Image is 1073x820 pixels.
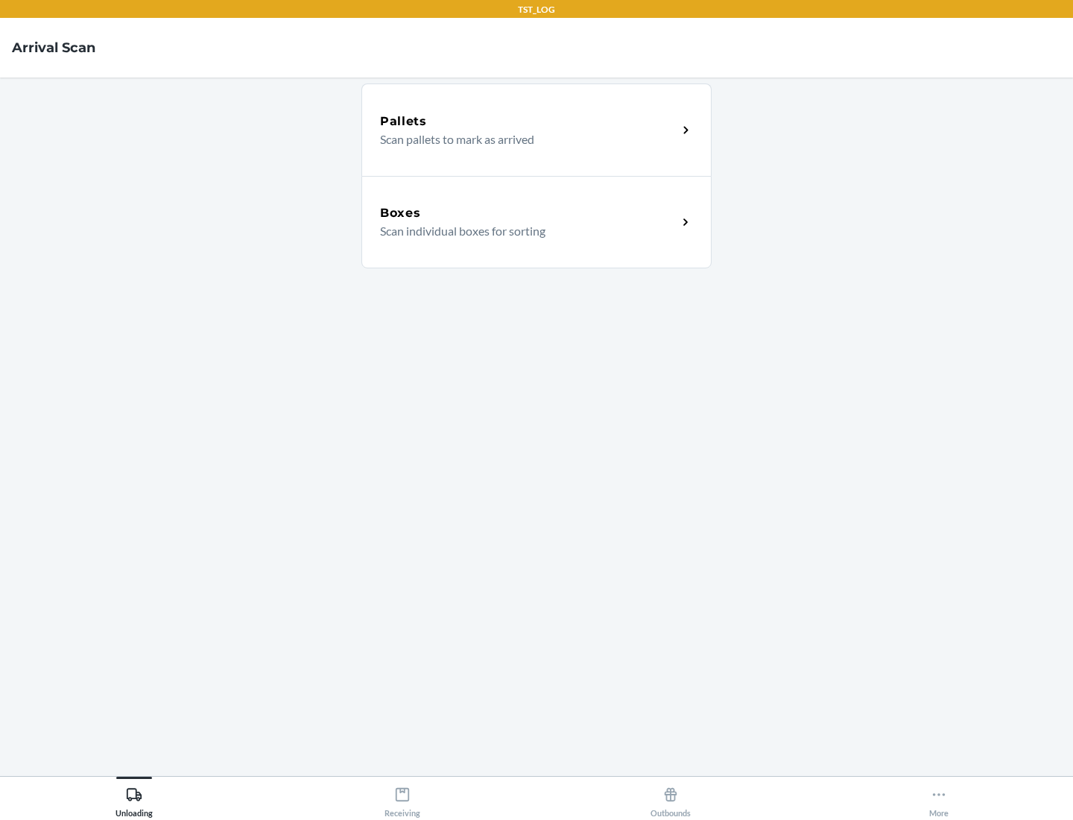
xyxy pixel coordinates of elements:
button: Outbounds [536,777,805,818]
div: Receiving [384,780,420,818]
h4: Arrival Scan [12,38,95,57]
a: PalletsScan pallets to mark as arrived [361,83,712,176]
div: Outbounds [651,780,691,818]
h5: Boxes [380,204,421,222]
button: Receiving [268,777,536,818]
div: More [929,780,949,818]
div: Unloading [115,780,153,818]
p: TST_LOG [518,3,555,16]
h5: Pallets [380,113,427,130]
p: Scan pallets to mark as arrived [380,130,665,148]
p: Scan individual boxes for sorting [380,222,665,240]
button: More [805,777,1073,818]
a: BoxesScan individual boxes for sorting [361,176,712,268]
